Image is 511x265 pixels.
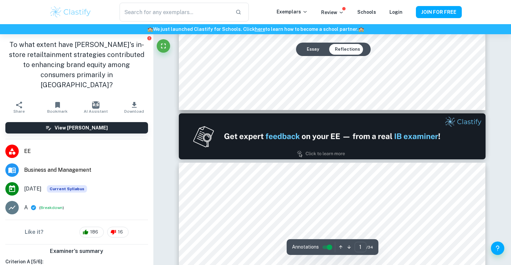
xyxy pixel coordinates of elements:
[47,185,87,193] div: This exemplar is based on the current syllabus. Feel free to refer to it for inspiration/ideas wh...
[366,244,373,250] span: / 34
[277,8,308,15] p: Exemplars
[24,166,148,174] span: Business and Management
[3,247,151,255] h6: Examiner's summary
[86,229,102,235] span: 186
[39,205,64,211] span: ( )
[77,98,115,117] button: AI Assistant
[1,25,510,33] h6: We just launched Clastify for Schools. Click to learn how to become a school partner.
[107,227,129,237] div: 16
[389,9,403,15] a: Login
[115,98,153,117] button: Download
[13,109,25,114] span: Share
[321,9,344,16] p: Review
[120,3,230,21] input: Search for any exemplars...
[5,122,148,134] button: View [PERSON_NAME]
[24,147,148,155] span: EE
[25,228,44,236] h6: Like it?
[124,109,144,114] span: Download
[38,98,76,117] button: Bookmark
[47,185,87,193] span: Current Syllabus
[255,26,265,32] a: here
[55,124,108,131] h6: View [PERSON_NAME]
[92,101,99,109] img: AI Assistant
[147,26,153,32] span: 🏫
[330,44,365,55] button: Reflections
[358,26,364,32] span: 🏫
[24,185,42,193] span: [DATE]
[84,109,108,114] span: AI Assistant
[79,227,104,237] div: 186
[416,6,462,18] button: JOIN FOR FREE
[157,39,170,53] button: Fullscreen
[147,36,152,41] button: Report issue
[24,204,28,212] p: A
[41,205,63,211] button: Breakdown
[47,109,68,114] span: Bookmark
[114,229,127,235] span: 16
[49,5,92,19] img: Clastify logo
[357,9,376,15] a: Schools
[179,113,486,159] img: Ad
[5,40,148,90] h1: To what extent have [PERSON_NAME]'s in-store retailtainment strategies contributed to enhancing b...
[292,244,319,251] span: Annotations
[301,44,324,55] button: Essay
[491,242,504,255] button: Help and Feedback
